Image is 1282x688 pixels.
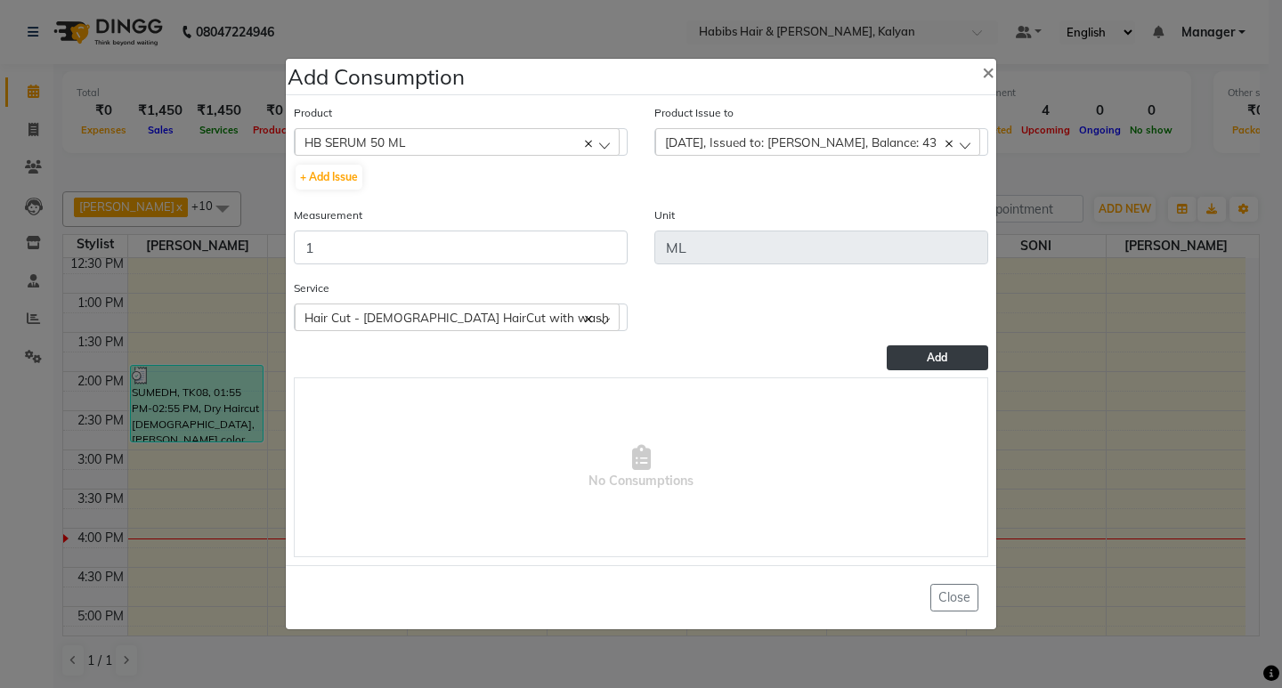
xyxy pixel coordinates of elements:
span: × [982,58,994,85]
span: HB SERUM 50 ML [304,134,405,150]
label: Product [294,105,332,121]
h4: Add Consumption [288,61,465,93]
label: Unit [654,207,675,223]
span: Add [927,351,947,364]
label: Service [294,280,329,296]
label: Product Issue to [654,105,734,121]
span: [DATE], Issued to: [PERSON_NAME], Balance: 43 [665,134,937,150]
button: Add [887,345,988,370]
label: Measurement [294,207,362,223]
span: Hair Cut - [DEMOGRAPHIC_DATA] HairCut with wash [304,310,609,325]
span: No Consumptions [295,378,987,556]
button: Close [930,584,978,611]
button: Close [968,46,1009,96]
button: + Add Issue [296,165,362,190]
